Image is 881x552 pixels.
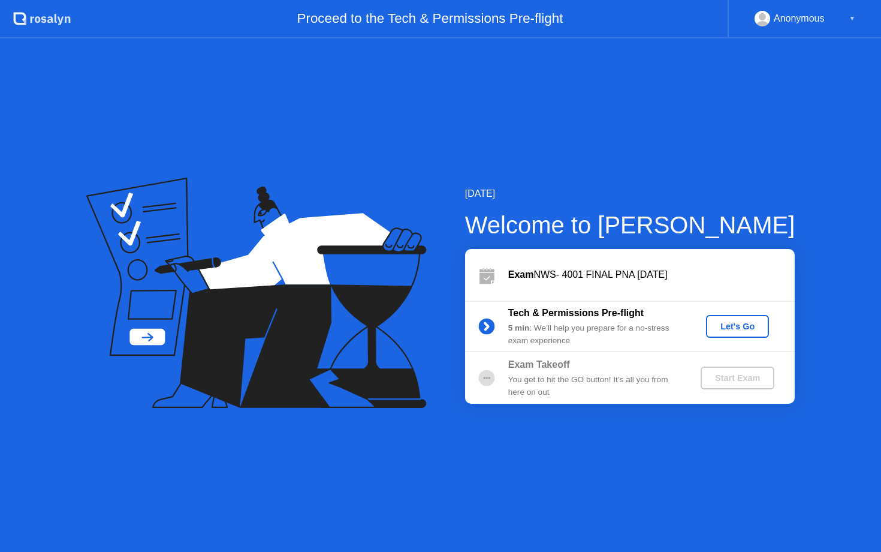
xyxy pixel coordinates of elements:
[711,322,764,331] div: Let's Go
[508,308,644,318] b: Tech & Permissions Pre-flight
[508,323,530,332] b: 5 min
[705,373,770,383] div: Start Exam
[701,367,774,389] button: Start Exam
[508,322,681,347] div: : We’ll help you prepare for a no-stress exam experience
[508,374,681,398] div: You get to hit the GO button! It’s all you from here on out
[508,359,570,370] b: Exam Takeoff
[774,11,825,26] div: Anonymous
[465,207,795,243] div: Welcome to [PERSON_NAME]
[849,11,855,26] div: ▼
[465,187,795,201] div: [DATE]
[508,268,795,282] div: NWS- 4001 FINAL PNA [DATE]
[706,315,769,338] button: Let's Go
[508,269,534,280] b: Exam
